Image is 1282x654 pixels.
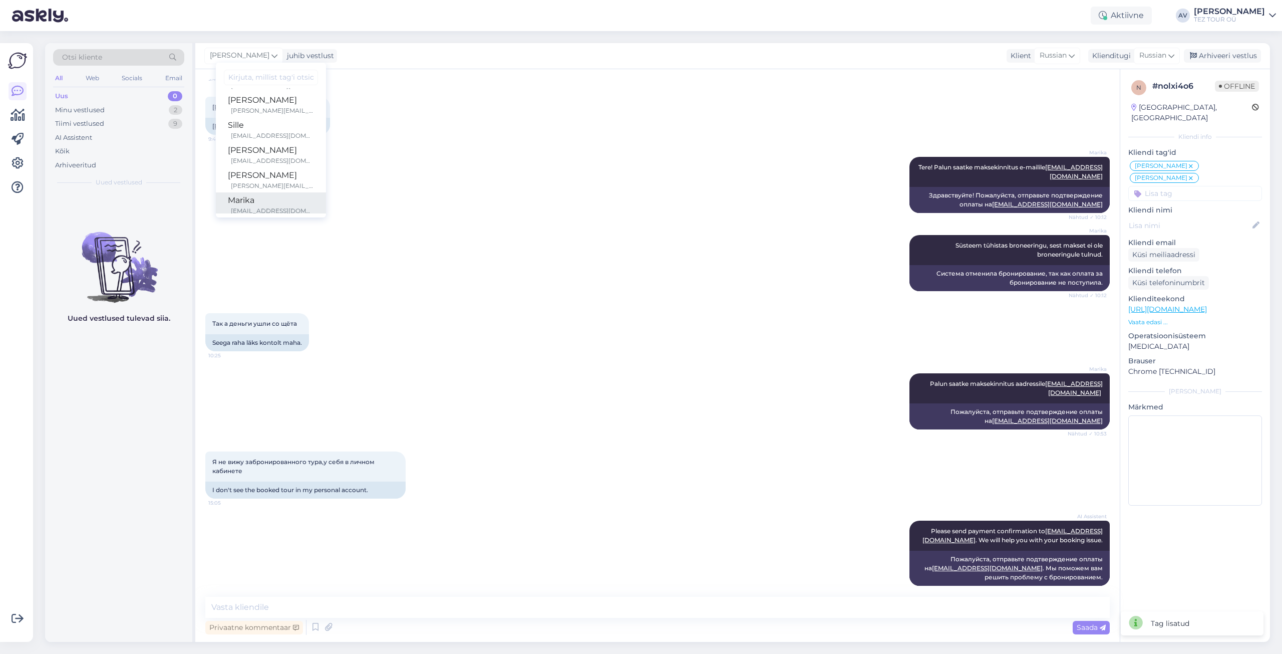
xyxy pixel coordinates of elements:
span: Nähtud ✓ 10:12 [1069,213,1107,221]
div: [EMAIL_ADDRESS][DOMAIN_NAME] [231,131,314,140]
a: Marika[EMAIL_ADDRESS][DOMAIN_NAME] [216,192,326,217]
span: Nähtud ✓ 10:12 [1069,292,1107,299]
div: Marika [228,194,314,206]
span: Marika [1069,365,1107,373]
div: [PERSON_NAME] [228,144,314,156]
div: juhib vestlust [283,51,334,61]
div: Uus [55,91,68,101]
span: Offline [1215,81,1259,92]
a: Sille[EMAIL_ADDRESS][DOMAIN_NAME] [216,117,326,142]
div: Email [163,72,184,85]
p: [MEDICAL_DATA] [1128,341,1262,352]
span: Saada [1077,623,1106,632]
a: [EMAIL_ADDRESS][DOMAIN_NAME] [932,564,1043,572]
span: Uued vestlused [96,178,142,187]
div: # nolxi4o6 [1152,80,1215,92]
a: [PERSON_NAME][EMAIL_ADDRESS][DOMAIN_NAME] [216,142,326,167]
div: Klient [1007,51,1031,61]
a: [PERSON_NAME][PERSON_NAME][EMAIL_ADDRESS][DOMAIN_NAME] [216,167,326,192]
input: Lisa tag [1128,186,1262,201]
a: [URL][DOMAIN_NAME] [1128,305,1207,314]
input: Kirjuta, millist tag'i otsid [224,70,318,85]
div: All [53,72,65,85]
span: [PERSON_NAME] [1135,163,1187,169]
div: Socials [120,72,144,85]
div: [PERSON_NAME] [228,94,314,106]
div: AI Assistent [55,133,92,143]
div: [PERSON_NAME] [1128,387,1262,396]
div: Пожалуйста, отправьте подтверждение оплаты на [909,403,1110,429]
p: Märkmed [1128,402,1262,412]
div: [PERSON_NAME] [1194,8,1265,16]
span: Tere! Palun saatke maksekinnitus e-mailile [918,163,1103,180]
p: Kliendi nimi [1128,205,1262,215]
div: Tiimi vestlused [55,119,104,129]
p: Kliendi tag'id [1128,147,1262,158]
a: [EMAIL_ADDRESS][DOMAIN_NAME] [1045,380,1103,396]
span: Marika [1069,227,1107,235]
span: Russian [1040,50,1067,61]
span: Nähtud ✓ 10:53 [1068,430,1107,438]
div: Privaatne kommentaar [205,621,303,634]
a: [EMAIL_ADDRESS][DOMAIN_NAME] [992,200,1103,208]
span: Süsteem tühistas broneeringu, sest makset ei ole broneeringule tulnud. [955,242,1104,258]
a: [EMAIL_ADDRESS][DOMAIN_NAME] [212,103,323,111]
span: Otsi kliente [62,52,102,63]
span: [PERSON_NAME] [1135,175,1187,181]
span: Please send payment confirmation to . We will help you with your booking issue. [922,527,1103,544]
input: Lisa nimi [1129,220,1250,231]
div: Kõik [55,146,70,156]
div: [EMAIL_ADDRESS][DOMAIN_NAME] [231,206,314,215]
div: [PERSON_NAME][EMAIL_ADDRESS][DOMAIN_NAME] [231,106,314,115]
div: [EMAIL_ADDRESS][DOMAIN_NAME] [231,156,314,165]
div: Klienditugi [1088,51,1131,61]
div: [GEOGRAPHIC_DATA], [GEOGRAPHIC_DATA] [1131,102,1252,123]
div: Arhiveeri vestlus [1184,49,1261,63]
span: [PERSON_NAME] [210,50,269,61]
div: Система отменила бронирование, так как оплата за бронирование не поступила. [909,265,1110,291]
span: AI Assistent [1069,513,1107,520]
p: Vaata edasi ... [1128,318,1262,327]
a: [EMAIL_ADDRESS][DOMAIN_NAME] [212,122,323,130]
div: Sille [228,119,314,131]
a: [PERSON_NAME]TEZ TOUR OÜ [1194,8,1276,24]
div: 2 [169,105,182,115]
div: Tag lisatud [1151,618,1189,629]
div: Minu vestlused [55,105,105,115]
div: 9 [168,119,182,129]
span: 9:45 [208,75,246,83]
span: 10:25 [208,352,246,359]
div: Küsi telefoninumbrit [1128,276,1209,290]
div: Arhiveeritud [55,160,96,170]
p: Operatsioonisüsteem [1128,331,1262,341]
span: Я не вижу забронированного тура,у себя в личном кабинете [212,458,376,475]
span: n [1136,84,1141,91]
p: Chrome [TECHNICAL_ID] [1128,366,1262,377]
p: Klienditeekond [1128,294,1262,304]
div: TEZ TOUR OÜ [1194,16,1265,24]
div: I don't see the booked tour in my personal account. [205,482,406,499]
div: Здравствуйте! Пожалуйста, отправьте подтверждение оплаты на [909,187,1110,213]
div: 0 [168,91,182,101]
span: 9:45 [208,135,246,143]
span: Russian [1139,50,1166,61]
span: Так а деньги ушли со щёта [212,320,297,327]
div: Küsi meiliaadressi [1128,248,1199,262]
p: Brauser [1128,356,1262,366]
p: Uued vestlused tulevad siia. [68,313,170,324]
p: Kliendi telefon [1128,266,1262,276]
span: 15:05 [208,499,246,507]
img: Askly Logo [8,51,27,70]
div: Пожалуйста, отправьте подтверждение оплаты на . Мы поможем вам решить проблему с бронированием. [909,551,1110,586]
a: [EMAIL_ADDRESS][DOMAIN_NAME] [992,417,1103,424]
div: Kliendi info [1128,132,1262,141]
div: Aktiivne [1091,7,1152,25]
div: [PERSON_NAME][EMAIL_ADDRESS][DOMAIN_NAME] [231,181,314,190]
a: [EMAIL_ADDRESS][DOMAIN_NAME] [1045,163,1103,180]
p: Kliendi email [1128,238,1262,248]
a: [PERSON_NAME][PERSON_NAME][EMAIL_ADDRESS][DOMAIN_NAME] [216,92,326,117]
div: AV [1176,9,1190,23]
img: No chats [45,214,192,304]
span: Marika [1069,149,1107,156]
span: Palun saatke maksekinnitus aadressile [930,380,1103,396]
